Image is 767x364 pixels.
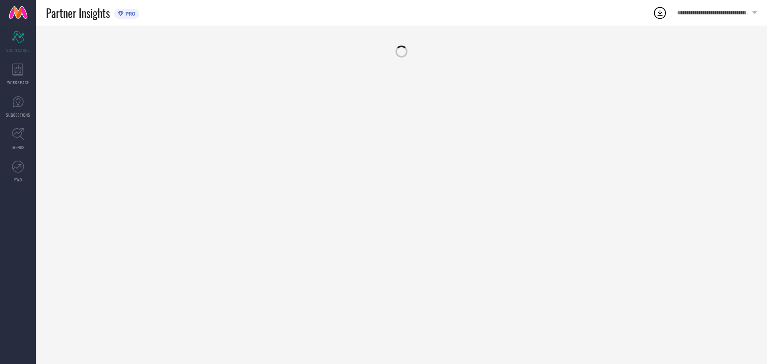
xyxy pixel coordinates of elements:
[6,47,30,53] span: SCORECARDS
[14,177,22,183] span: FWD
[6,112,30,118] span: SUGGESTIONS
[653,6,667,20] div: Open download list
[46,5,110,21] span: Partner Insights
[7,80,29,86] span: WORKSPACE
[123,11,135,17] span: PRO
[11,144,25,150] span: TRENDS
